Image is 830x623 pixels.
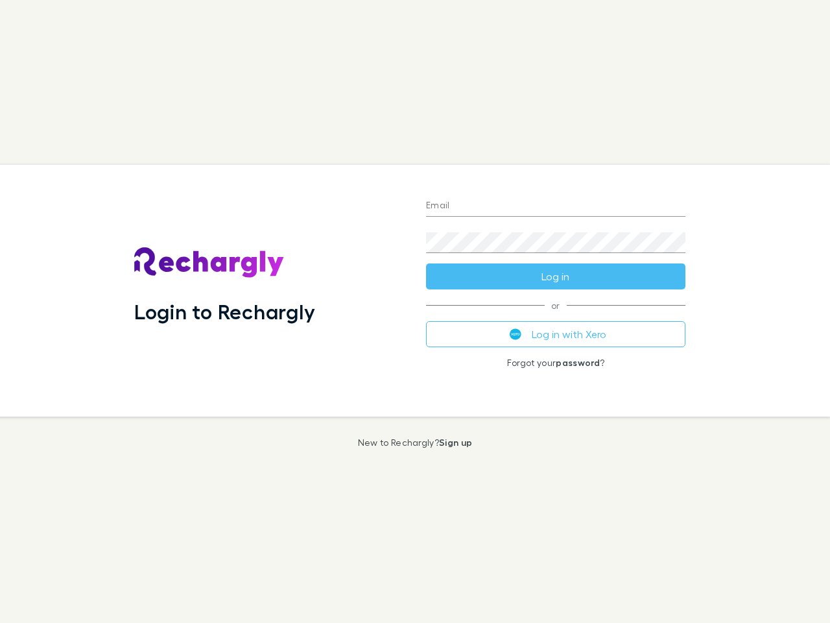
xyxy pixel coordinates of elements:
img: Rechargly's Logo [134,247,285,278]
button: Log in [426,263,685,289]
p: New to Rechargly? [358,437,473,448]
img: Xero's logo [510,328,521,340]
a: password [556,357,600,368]
p: Forgot your ? [426,358,685,368]
h1: Login to Rechargly [134,299,315,324]
button: Log in with Xero [426,321,685,347]
a: Sign up [439,437,472,448]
